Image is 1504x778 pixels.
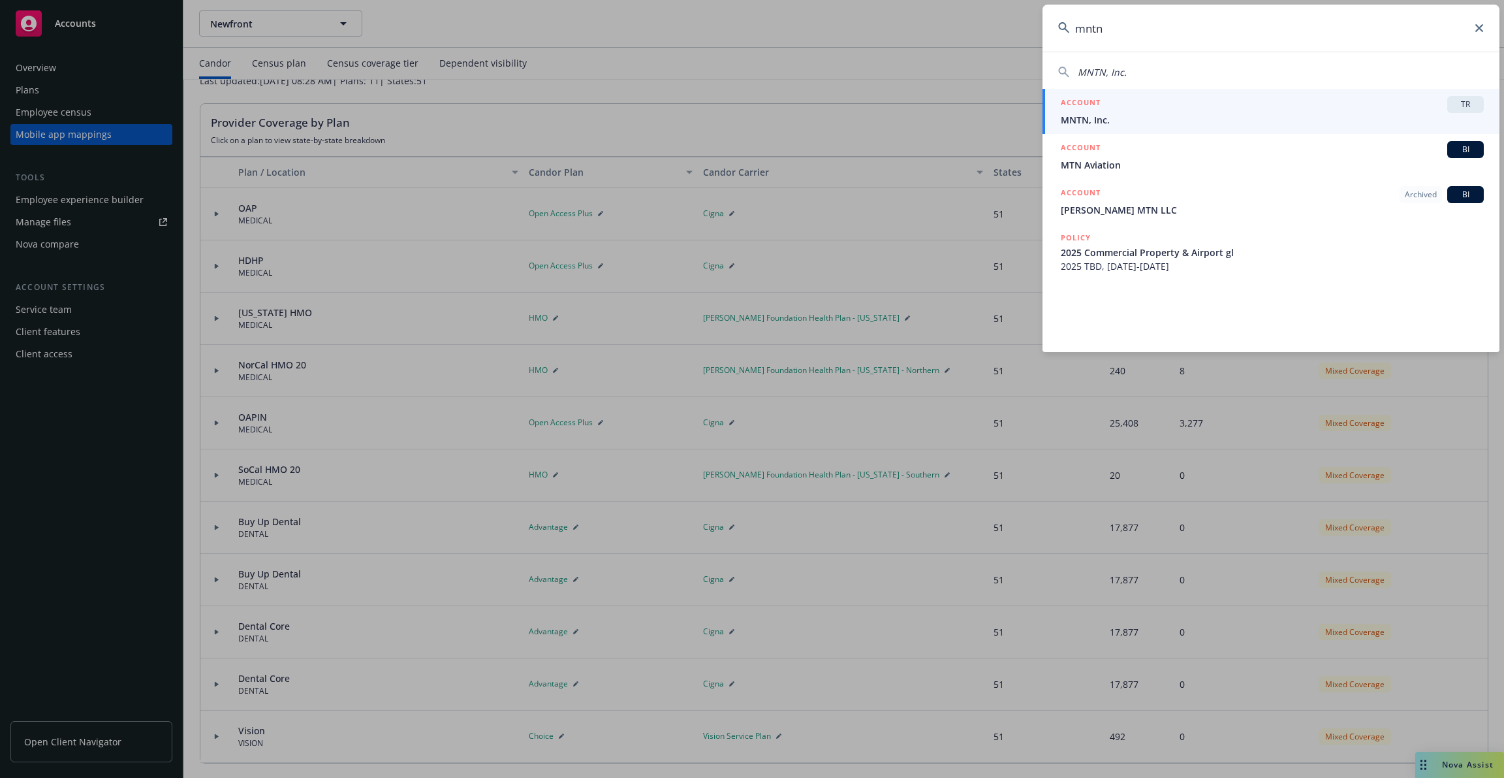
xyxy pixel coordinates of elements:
[1061,203,1484,217] span: [PERSON_NAME] MTN LLC
[1042,5,1499,52] input: Search...
[1061,231,1091,244] h5: POLICY
[1061,186,1101,202] h5: ACCOUNT
[1061,96,1101,112] h5: ACCOUNT
[1061,246,1484,259] span: 2025 Commercial Property & Airport gl
[1042,89,1499,134] a: ACCOUNTTRMNTN, Inc.
[1042,134,1499,179] a: ACCOUNTBIMTN Aviation
[1061,113,1484,127] span: MNTN, Inc.
[1452,144,1479,155] span: BI
[1078,66,1127,78] span: MNTN, Inc.
[1061,141,1101,157] h5: ACCOUNT
[1405,189,1437,201] span: Archived
[1042,224,1499,280] a: POLICY2025 Commercial Property & Airport gl2025 TBD, [DATE]-[DATE]
[1042,179,1499,224] a: ACCOUNTArchivedBI[PERSON_NAME] MTN LLC
[1061,259,1484,273] span: 2025 TBD, [DATE]-[DATE]
[1452,189,1479,201] span: BI
[1061,158,1484,172] span: MTN Aviation
[1452,99,1479,110] span: TR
